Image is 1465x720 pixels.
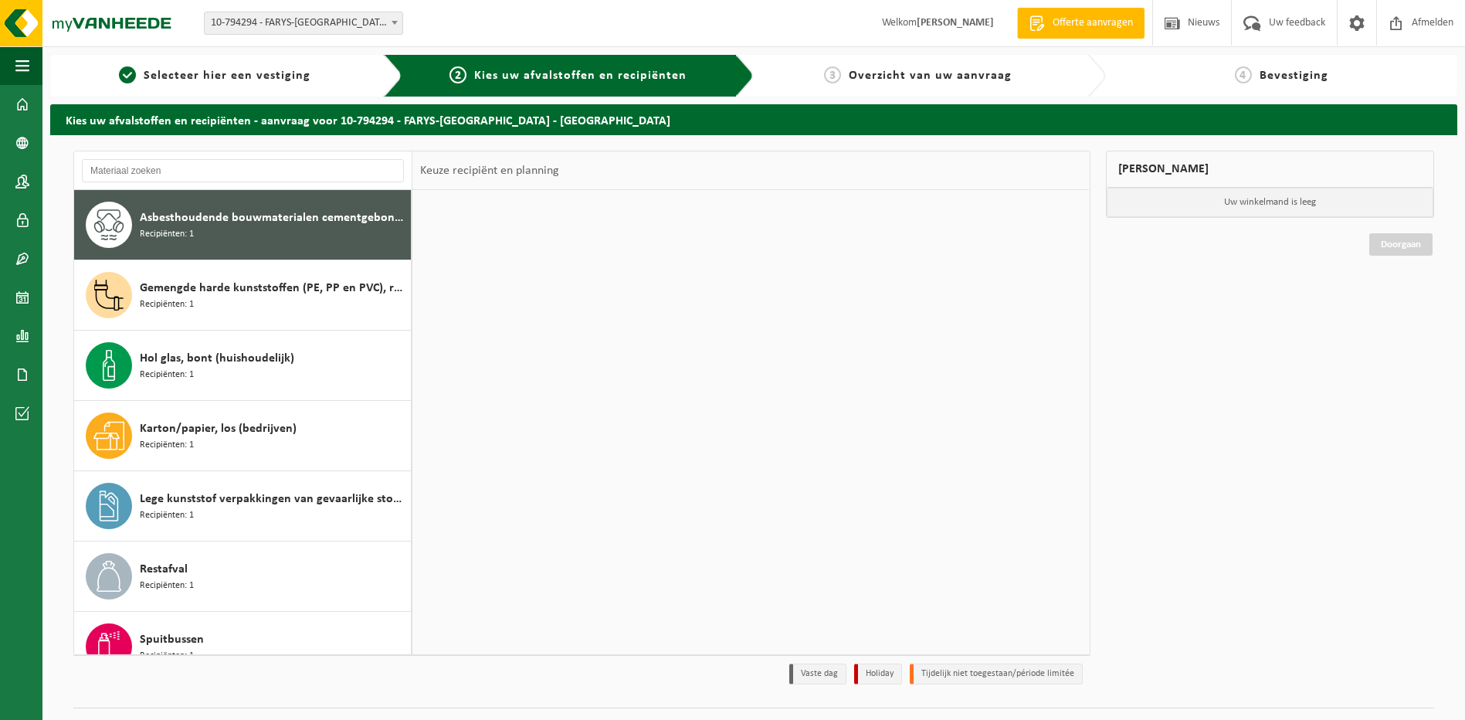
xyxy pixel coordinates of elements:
[140,630,204,649] span: Spuitbussen
[917,17,994,29] strong: [PERSON_NAME]
[849,70,1012,82] span: Overzicht van uw aanvraag
[1260,70,1328,82] span: Bevestiging
[854,664,902,684] li: Holiday
[140,349,294,368] span: Hol glas, bont (huishoudelijk)
[824,66,841,83] span: 3
[74,190,412,260] button: Asbesthoudende bouwmaterialen cementgebonden (hechtgebonden) Recipiënten: 1
[1235,66,1252,83] span: 4
[789,664,846,684] li: Vaste dag
[1106,151,1435,188] div: [PERSON_NAME]
[140,209,407,227] span: Asbesthoudende bouwmaterialen cementgebonden (hechtgebonden)
[140,490,407,508] span: Lege kunststof verpakkingen van gevaarlijke stoffen
[1369,233,1433,256] a: Doorgaan
[74,401,412,471] button: Karton/papier, los (bedrijven) Recipiënten: 1
[140,279,407,297] span: Gemengde harde kunststoffen (PE, PP en PVC), recycleerbaar (industrieel)
[74,542,412,612] button: Restafval Recipiënten: 1
[474,70,687,82] span: Kies uw afvalstoffen en recipiënten
[1107,188,1434,217] p: Uw winkelmand is leeg
[140,560,188,579] span: Restafval
[140,419,297,438] span: Karton/papier, los (bedrijven)
[50,104,1457,134] h2: Kies uw afvalstoffen en recipiënten - aanvraag voor 10-794294 - FARYS-[GEOGRAPHIC_DATA] - [GEOGRA...
[140,438,194,453] span: Recipiënten: 1
[119,66,136,83] span: 1
[140,579,194,593] span: Recipiënten: 1
[910,664,1083,684] li: Tijdelijk niet toegestaan/période limitée
[74,331,412,401] button: Hol glas, bont (huishoudelijk) Recipiënten: 1
[412,151,567,190] div: Keuze recipiënt en planning
[449,66,466,83] span: 2
[140,297,194,312] span: Recipiënten: 1
[144,70,310,82] span: Selecteer hier een vestiging
[140,649,194,664] span: Recipiënten: 1
[204,12,403,35] span: 10-794294 - FARYS-BRUGGE - BRUGGE
[1049,15,1137,31] span: Offerte aanvragen
[1017,8,1145,39] a: Offerte aanvragen
[58,66,371,85] a: 1Selecteer hier een vestiging
[140,508,194,523] span: Recipiënten: 1
[74,260,412,331] button: Gemengde harde kunststoffen (PE, PP en PVC), recycleerbaar (industrieel) Recipiënten: 1
[82,159,404,182] input: Materiaal zoeken
[205,12,402,34] span: 10-794294 - FARYS-BRUGGE - BRUGGE
[74,471,412,542] button: Lege kunststof verpakkingen van gevaarlijke stoffen Recipiënten: 1
[74,612,412,682] button: Spuitbussen Recipiënten: 1
[140,368,194,382] span: Recipiënten: 1
[140,227,194,242] span: Recipiënten: 1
